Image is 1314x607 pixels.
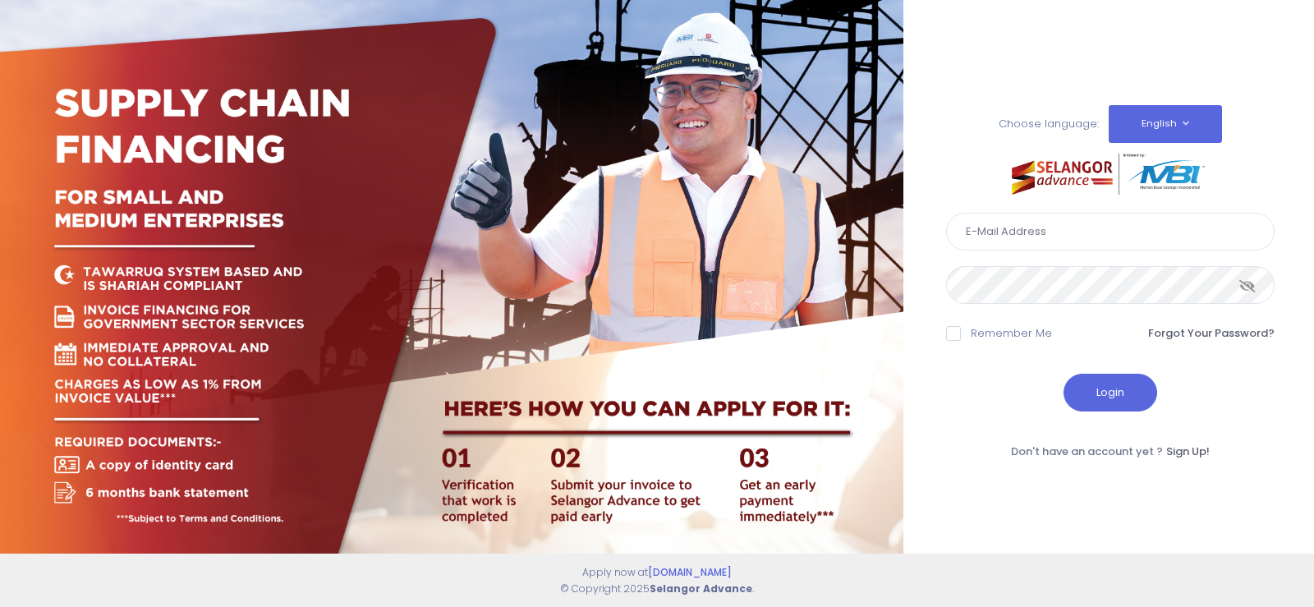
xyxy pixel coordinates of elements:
span: Don't have an account yet ? [1011,444,1163,459]
label: Remember Me [971,325,1052,342]
a: Forgot Your Password? [1148,325,1275,342]
button: Login [1064,374,1157,412]
button: English [1109,105,1222,143]
a: Sign Up! [1166,444,1210,459]
span: Choose language: [999,116,1099,131]
span: Apply now at © Copyright 2025 . [560,565,754,596]
strong: Selangor Advance [650,582,752,596]
a: [DOMAIN_NAME] [648,565,732,579]
input: E-Mail Address [946,213,1275,251]
img: selangor-advance.png [1012,154,1209,195]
